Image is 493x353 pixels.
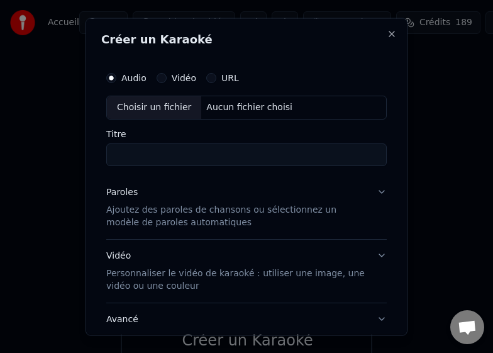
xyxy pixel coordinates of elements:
[106,303,387,335] button: Avancé
[121,73,147,82] label: Audio
[106,129,387,138] label: Titre
[106,267,367,292] p: Personnaliser le vidéo de karaoké : utiliser une image, une vidéo ou une couleur
[106,186,138,198] div: Paroles
[101,33,392,45] h2: Créer un Karaoké
[221,73,239,82] label: URL
[172,73,196,82] label: Vidéo
[107,96,201,118] div: Choisir un fichier
[106,176,387,238] button: ParolesAjoutez des paroles de chansons ou sélectionnez un modèle de paroles automatiques
[201,101,297,113] div: Aucun fichier choisi
[106,203,367,228] p: Ajoutez des paroles de chansons ou sélectionnez un modèle de paroles automatiques
[106,249,367,292] div: Vidéo
[106,239,387,302] button: VidéoPersonnaliser le vidéo de karaoké : utiliser une image, une vidéo ou une couleur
